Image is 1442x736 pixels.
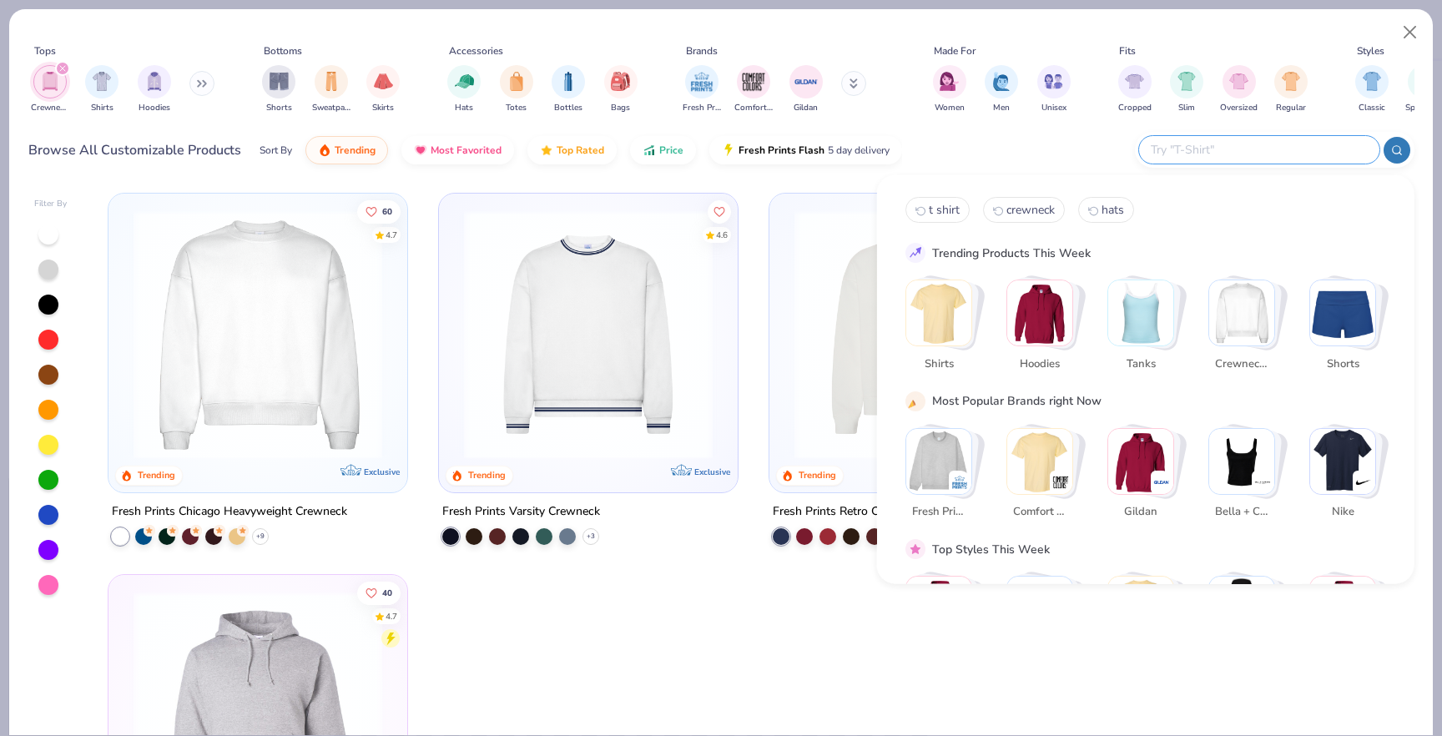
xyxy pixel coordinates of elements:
[929,202,960,218] span: t shirt
[1208,576,1285,675] button: Stack Card Button Preppy
[1394,17,1426,48] button: Close
[383,207,393,215] span: 60
[1113,355,1167,372] span: Tanks
[1044,72,1063,91] img: Unisex Image
[1153,473,1170,490] img: Gildan
[1118,65,1152,114] button: filter button
[1363,72,1382,91] img: Classic Image
[905,197,970,223] button: t shirt0
[125,210,391,459] img: 1358499d-a160-429c-9f1e-ad7a3dc244c9
[683,65,721,114] div: filter for Fresh Prints
[940,72,959,91] img: Women Image
[708,199,731,223] button: Like
[789,65,823,114] button: filter button
[604,65,638,114] div: filter for Bags
[1007,577,1072,642] img: Sportswear
[262,65,295,114] button: filter button
[794,102,818,114] span: Gildan
[264,43,302,58] div: Bottoms
[1006,280,1083,379] button: Stack Card Button Hoodies
[1178,102,1195,114] span: Slim
[31,65,69,114] div: filter for Crewnecks
[91,102,113,114] span: Shirts
[932,244,1091,261] div: Trending Products This Week
[1209,428,1274,493] img: Bella + Canvas
[1220,65,1258,114] button: filter button
[1118,65,1152,114] div: filter for Cropped
[383,588,393,597] span: 40
[145,72,164,91] img: Hoodies Image
[689,69,714,94] img: Fresh Prints Image
[500,65,533,114] button: filter button
[786,210,1051,459] img: 3abb6cdb-110e-4e18-92a0-dbcd4e53f056
[305,136,388,164] button: Trending
[270,72,289,91] img: Shorts Image
[985,65,1018,114] button: filter button
[1006,427,1083,527] button: Stack Card Button Comfort Colors
[358,581,401,604] button: Like
[366,65,400,114] div: filter for Skirts
[1108,280,1173,345] img: Tanks
[1220,102,1258,114] span: Oversized
[455,102,473,114] span: Hats
[386,229,398,241] div: 4.7
[1310,577,1375,642] img: Casual
[1125,72,1144,91] img: Cropped Image
[906,577,971,642] img: Classic
[993,102,1010,114] span: Men
[442,502,600,522] div: Fresh Prints Varsity Crewneck
[694,466,730,477] span: Exclusive
[1315,355,1369,372] span: Shorts
[1119,43,1136,58] div: Fits
[683,65,721,114] button: filter button
[905,280,982,379] button: Stack Card Button Shirts
[1315,504,1369,521] span: Nike
[789,65,823,114] div: filter for Gildan
[1037,65,1071,114] div: filter for Unisex
[312,65,350,114] div: filter for Sweatpants
[139,102,170,114] span: Hoodies
[256,532,265,542] span: + 9
[1041,102,1066,114] span: Unisex
[1355,473,1372,490] img: Nike
[557,144,604,157] span: Top Rated
[905,576,982,675] button: Stack Card Button Classic
[527,136,617,164] button: Top Rated
[1310,428,1375,493] img: Nike
[683,102,721,114] span: Fresh Prints
[1209,577,1274,642] img: Preppy
[1208,427,1285,527] button: Stack Card Button Bella + Canvas
[431,144,502,157] span: Most Favorited
[34,43,56,58] div: Tops
[1355,65,1389,114] div: filter for Classic
[1006,202,1055,218] span: crewneck
[734,102,773,114] span: Comfort Colors
[932,392,1102,410] div: Most Popular Brands right Now
[456,210,721,459] img: 4d4398e1-a86f-4e3e-85fd-b9623566810e
[722,144,735,157] img: flash.gif
[1282,72,1301,91] img: Regular Image
[1220,65,1258,114] div: filter for Oversized
[1012,504,1066,521] span: Comfort Colors
[630,136,696,164] button: Price
[951,473,968,490] img: Fresh Prints
[500,65,533,114] div: filter for Totes
[447,65,481,114] div: filter for Hats
[1274,65,1308,114] button: filter button
[739,144,824,157] span: Fresh Prints Flash
[34,198,68,210] div: Filter By
[312,102,350,114] span: Sweatpants
[721,210,986,459] img: b6dde052-8961-424d-8094-bd09ce92eca4
[506,102,527,114] span: Totes
[734,65,773,114] button: filter button
[260,143,292,158] div: Sort By
[1113,504,1167,521] span: Gildan
[507,72,526,91] img: Totes Image
[932,540,1050,557] div: Top Styles This Week
[1229,72,1248,91] img: Oversized Image
[335,144,376,157] span: Trending
[1108,428,1173,493] img: Gildan
[1309,576,1386,675] button: Stack Card Button Casual
[1052,473,1069,490] img: Comfort Colors
[31,102,69,114] span: Crewnecks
